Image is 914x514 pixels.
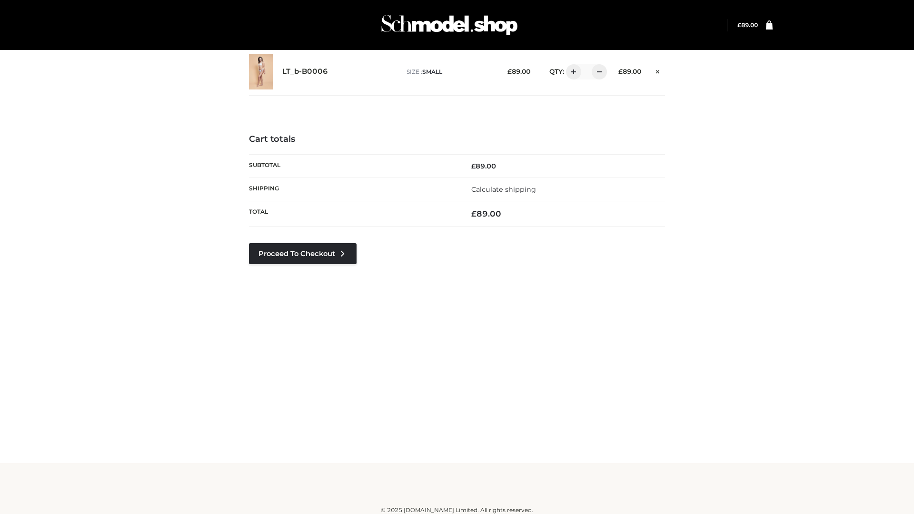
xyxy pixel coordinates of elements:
th: Subtotal [249,154,457,178]
span: SMALL [422,68,442,75]
img: Schmodel Admin 964 [378,6,521,44]
span: £ [507,68,512,75]
th: Shipping [249,178,457,201]
span: £ [471,162,476,170]
div: QTY: [540,64,604,79]
th: Total [249,201,457,227]
bdi: 89.00 [618,68,641,75]
bdi: 89.00 [507,68,530,75]
a: Calculate shipping [471,185,536,194]
a: £89.00 [737,21,758,29]
span: £ [618,68,623,75]
bdi: 89.00 [737,21,758,29]
h4: Cart totals [249,134,665,145]
bdi: 89.00 [471,209,501,218]
p: size : [407,68,493,76]
bdi: 89.00 [471,162,496,170]
a: Proceed to Checkout [249,243,357,264]
span: £ [471,209,477,218]
a: LT_b-B0006 [282,67,328,76]
a: Remove this item [651,64,665,77]
img: LT_b-B0006 - SMALL [249,54,273,89]
span: £ [737,21,741,29]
